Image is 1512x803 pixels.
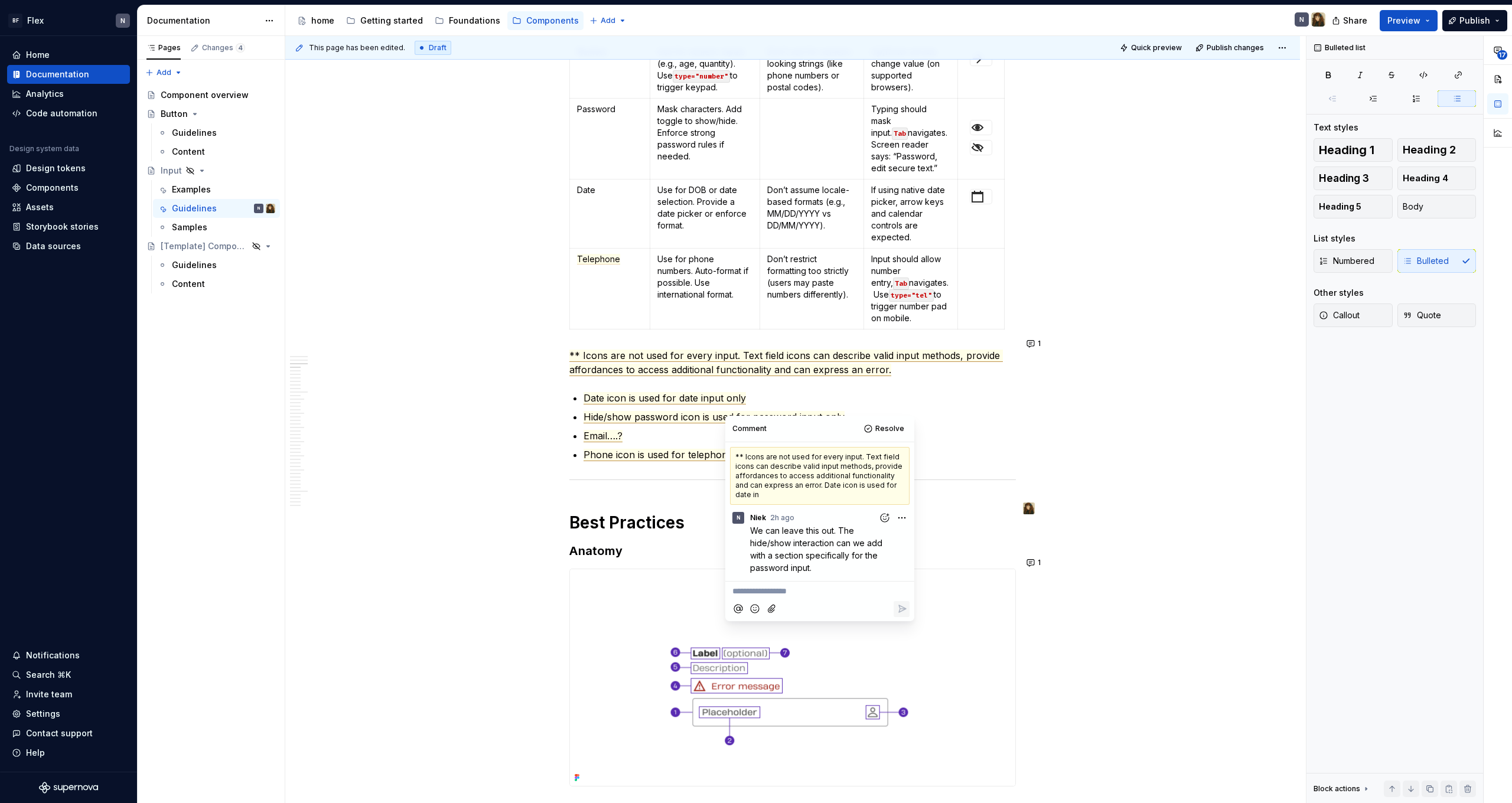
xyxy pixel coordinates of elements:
[8,14,22,28] div: BF
[161,108,188,120] div: Button
[7,665,130,684] button: Search ⌘K
[360,15,423,27] div: Getting started
[764,601,780,617] button: Attach files
[26,727,93,739] div: Contact support
[142,161,280,180] a: Input
[1023,335,1046,352] button: 1
[526,15,579,27] div: Components
[26,708,60,720] div: Settings
[26,201,54,213] div: Assets
[26,747,45,759] div: Help
[430,11,505,30] a: Foundations
[142,86,280,105] a: Component overview
[875,424,904,433] span: Resolve
[1314,784,1360,794] div: Block actions
[161,89,249,101] div: Component overview
[871,103,950,174] p: Typing should mask input. navigates. Screen reader says: “Password, edit secure text.”
[584,392,746,404] span: Date icon is used for date input only
[7,198,130,217] a: Assets
[1023,554,1046,571] button: 1
[26,162,86,174] div: Design tokens
[153,218,280,237] a: Samples
[7,724,130,743] button: Contact support
[569,512,1016,533] h1: Best Practices
[1038,558,1041,567] span: 1
[172,221,207,233] div: Samples
[292,11,339,30] a: home
[730,601,746,617] button: Mention someone
[970,141,985,155] img: 86748f98-c4ba-4427-b9bf-4c605aa998a0.png
[7,45,130,64] a: Home
[970,190,985,204] img: bebf0cca-92c5-4a20-ae74-be0fe01e791d.png
[142,64,186,81] button: Add
[7,743,130,762] button: Help
[202,43,245,53] div: Changes
[153,256,280,275] a: Guidelines
[1038,339,1041,348] span: 1
[1326,10,1375,31] button: Share
[26,649,80,661] div: Notifications
[871,46,950,93] p: Up/Down arrows change value (on supported browsers).
[7,178,130,197] a: Components
[893,278,909,290] code: Tab
[172,127,217,139] div: Guidelines
[1319,201,1361,213] span: Heading 5
[1311,12,1325,27] img: Silke
[27,15,44,27] div: Flex
[7,685,130,704] a: Invite team
[570,569,1015,786] img: 7898d951-a21f-4e82-91a8-8730b4bf4f99.png
[747,601,763,617] button: Add emoji
[161,240,248,252] div: [Template] Component name
[172,203,217,214] div: Guidelines
[1403,201,1423,213] span: Body
[894,510,910,525] button: More
[7,704,130,723] a: Settings
[732,424,767,433] div: Comment
[7,217,130,236] a: Storybook stories
[7,104,130,123] a: Code automation
[1403,144,1456,156] span: Heading 2
[569,543,1016,559] h3: Anatomy
[26,107,97,119] div: Code automation
[341,11,428,30] a: Getting started
[153,275,280,293] a: Content
[1319,309,1360,321] span: Callout
[767,184,856,231] p: Don’t assume locale-based formats (e.g., MM/DD/YYYY vs DD/MM/YYYY).
[2,8,135,33] button: BFFlexN
[970,120,985,135] img: 8776f80b-4fb2-4d88-af1b-47e81fa28d2e.png
[767,46,856,93] p: Don’t use for numeric-looking strings (like phone numbers or postal codes).
[507,11,584,30] a: Components
[142,105,280,123] a: Button
[1192,40,1269,56] button: Publish changes
[750,525,885,573] span: We can leave this out. The hide/show interaction can we add with a section specifically for the p...
[1442,10,1507,31] button: Publish
[7,159,130,178] a: Design tokens
[569,350,1003,376] span: ** Icons are not used for every input. Text field icons can describe valid input methods, provide...
[172,259,217,271] div: Guidelines
[577,254,620,265] span: Telephone
[889,289,934,302] code: type="tel"
[26,688,72,700] div: Invite team
[584,430,623,442] span: Email….?
[577,103,643,115] p: Password
[39,782,98,794] svg: Supernova Logo
[657,103,752,162] p: Mask characters. Add toggle to show/hide. Enforce strong password rules if needed.
[1319,172,1369,184] span: Heading 3
[258,203,260,214] div: N
[7,65,130,84] a: Documentation
[311,15,334,27] div: home
[730,582,910,598] div: Composer editor
[26,669,71,681] div: Search ⌘K
[601,16,615,25] span: Add
[1116,40,1187,56] button: Quick preview
[26,182,79,194] div: Components
[1397,303,1477,327] button: Quote
[1319,255,1374,267] span: Numbered
[157,68,171,77] span: Add
[26,240,81,252] div: Data sources
[142,237,280,256] a: [Template] Component name
[1314,138,1393,162] button: Heading 1
[1397,138,1477,162] button: Heading 2
[1387,15,1420,27] span: Preview
[236,43,245,53] span: 4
